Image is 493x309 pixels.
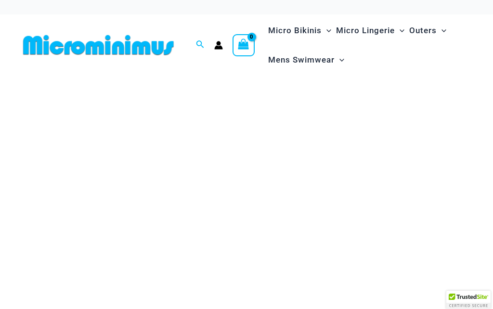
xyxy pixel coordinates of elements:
[266,45,347,75] a: Mens SwimwearMenu ToggleMenu Toggle
[336,18,395,43] span: Micro Lingerie
[395,18,404,43] span: Menu Toggle
[268,48,335,72] span: Mens Swimwear
[322,18,331,43] span: Menu Toggle
[196,39,205,51] a: Search icon link
[264,14,474,76] nav: Site Navigation
[233,34,255,56] a: View Shopping Cart, empty
[334,16,407,45] a: Micro LingerieMenu ToggleMenu Toggle
[335,48,344,72] span: Menu Toggle
[407,16,449,45] a: OutersMenu ToggleMenu Toggle
[214,41,223,50] a: Account icon link
[409,18,437,43] span: Outers
[266,16,334,45] a: Micro BikinisMenu ToggleMenu Toggle
[19,34,178,56] img: MM SHOP LOGO FLAT
[446,291,491,309] div: TrustedSite Certified
[268,18,322,43] span: Micro Bikinis
[437,18,446,43] span: Menu Toggle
